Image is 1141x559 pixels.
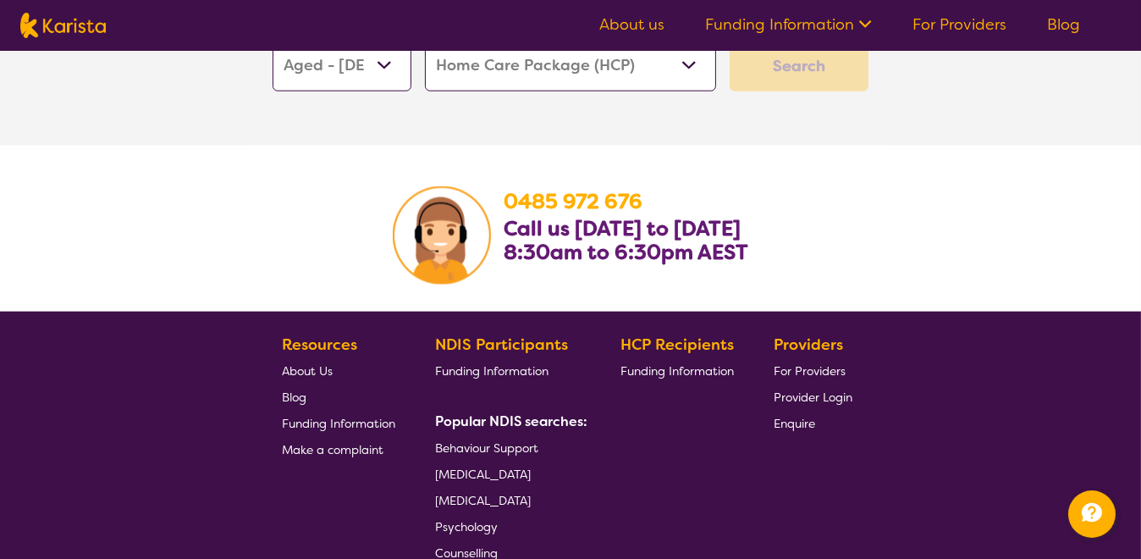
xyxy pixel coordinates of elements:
[435,363,548,379] span: Funding Information
[1068,490,1116,538] button: Channel Menu
[504,215,741,242] b: Call us [DATE] to [DATE]
[282,390,306,405] span: Blog
[282,416,395,431] span: Funding Information
[435,335,568,355] b: NDIS Participants
[435,519,498,534] span: Psychology
[435,434,581,461] a: Behaviour Support
[620,357,734,384] a: Funding Information
[282,410,395,436] a: Funding Information
[435,467,531,482] span: [MEDICAL_DATA]
[20,13,106,38] img: Karista logo
[620,363,734,379] span: Funding Information
[435,513,581,540] a: Psychology
[282,357,395,384] a: About Us
[774,384,852,410] a: Provider Login
[435,487,581,513] a: [MEDICAL_DATA]
[774,357,852,384] a: For Providers
[435,357,581,384] a: Funding Information
[620,335,734,355] b: HCP Recipients
[282,442,383,457] span: Make a complaint
[282,436,395,462] a: Make a complaint
[435,461,581,487] a: [MEDICAL_DATA]
[774,335,843,355] b: Providers
[282,384,395,410] a: Blog
[393,186,491,285] img: Karista Client Service
[282,335,357,355] b: Resources
[774,390,852,405] span: Provider Login
[1047,14,1080,35] a: Blog
[504,239,749,266] b: 8:30am to 6:30pm AEST
[435,493,531,508] span: [MEDICAL_DATA]
[774,410,852,436] a: Enquire
[282,363,333,379] span: About Us
[774,363,846,379] span: For Providers
[774,416,815,431] span: Enquire
[912,14,1006,35] a: For Providers
[504,188,643,215] a: 0485 972 676
[435,440,538,456] span: Behaviour Support
[599,14,664,35] a: About us
[435,412,587,430] b: Popular NDIS searches:
[705,14,872,35] a: Funding Information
